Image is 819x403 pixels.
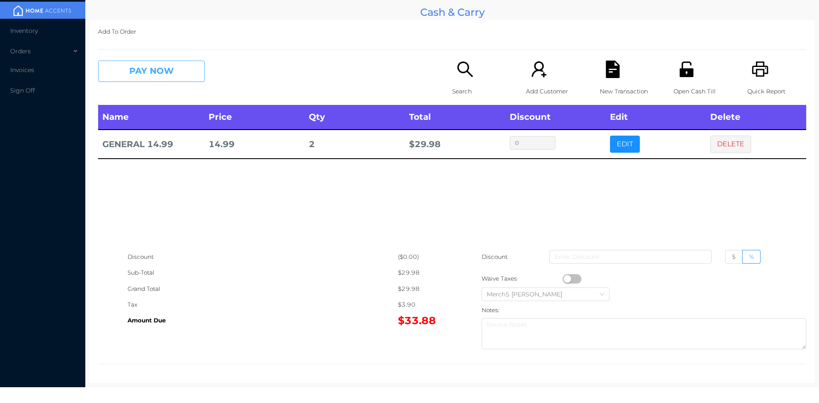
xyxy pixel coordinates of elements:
[10,4,74,17] img: mainBanner
[710,136,751,153] button: DELETE
[674,84,732,99] p: Open Cash Till
[482,271,563,287] div: Waive Taxes
[600,84,659,99] p: New Transaction
[530,61,548,78] i: icon: user-add
[10,27,38,35] span: Inventory
[526,84,585,99] p: Add Customer
[98,130,204,159] td: GENERAL 14.99
[505,105,606,130] th: Discount
[398,281,452,297] div: $29.98
[549,250,712,264] input: Enter Discount
[482,307,500,313] label: Notes:
[398,297,452,313] div: $3.90
[456,61,474,78] i: icon: search
[604,61,622,78] i: icon: file-text
[128,265,398,281] div: Sub-Total
[732,253,736,261] span: $
[128,313,398,328] div: Amount Due
[128,281,398,297] div: Grand Total
[309,136,401,152] div: 2
[405,105,505,130] th: Total
[10,87,35,94] span: Sign Off
[398,249,452,265] div: ($0.00)
[204,130,305,159] td: 14.99
[398,265,452,281] div: $29.98
[678,61,695,78] i: icon: unlock
[606,105,706,130] th: Edit
[305,105,405,130] th: Qty
[747,84,806,99] p: Quick Report
[706,105,806,130] th: Delete
[482,249,508,265] p: Discount
[610,136,640,153] button: EDIT
[752,61,769,78] i: icon: printer
[398,313,452,328] div: $33.88
[128,249,398,265] div: Discount
[98,61,205,82] button: PAY NOW
[204,105,305,130] th: Price
[405,130,505,159] td: $ 29.98
[90,4,815,20] div: Cash & Carry
[599,292,604,298] i: icon: down
[749,253,754,261] span: %
[452,84,511,99] p: Search
[128,297,398,313] div: Tax
[98,105,204,130] th: Name
[98,24,806,40] p: Add To Order
[10,66,34,74] span: Invoices
[487,288,571,301] div: Merch5 Lawrence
